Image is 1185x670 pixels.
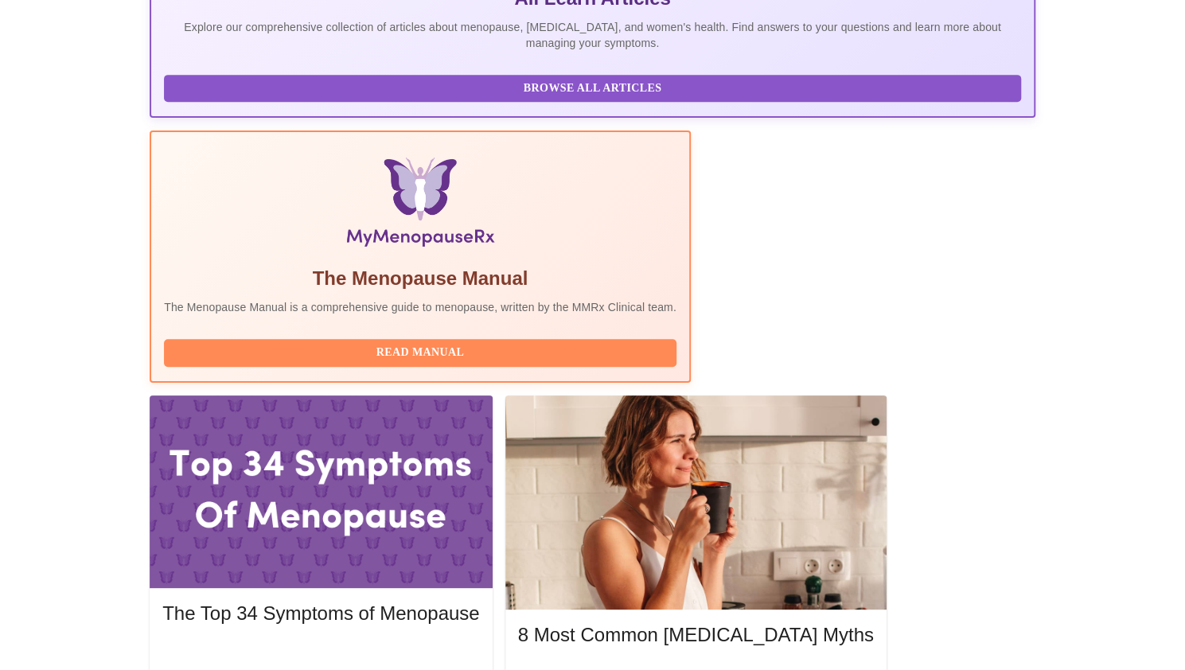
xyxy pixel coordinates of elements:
a: Browse All Articles [164,80,1025,94]
button: Read More [162,641,479,668]
button: Browse All Articles [164,75,1021,103]
span: Read More [178,645,463,664]
a: Read More [162,646,483,660]
span: Read Manual [180,343,661,363]
img: Menopause Manual [245,158,594,253]
p: Explore our comprehensive collection of articles about menopause, [MEDICAL_DATA], and women's hea... [164,19,1021,51]
h5: The Menopause Manual [164,266,676,291]
p: The Menopause Manual is a comprehensive guide to menopause, written by the MMRx Clinical team. [164,299,676,315]
a: Read Manual [164,345,680,358]
button: Read Manual [164,339,676,367]
h5: 8 Most Common [MEDICAL_DATA] Myths [518,622,874,648]
h5: The Top 34 Symptoms of Menopause [162,601,479,626]
span: Browse All Articles [180,79,1005,99]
